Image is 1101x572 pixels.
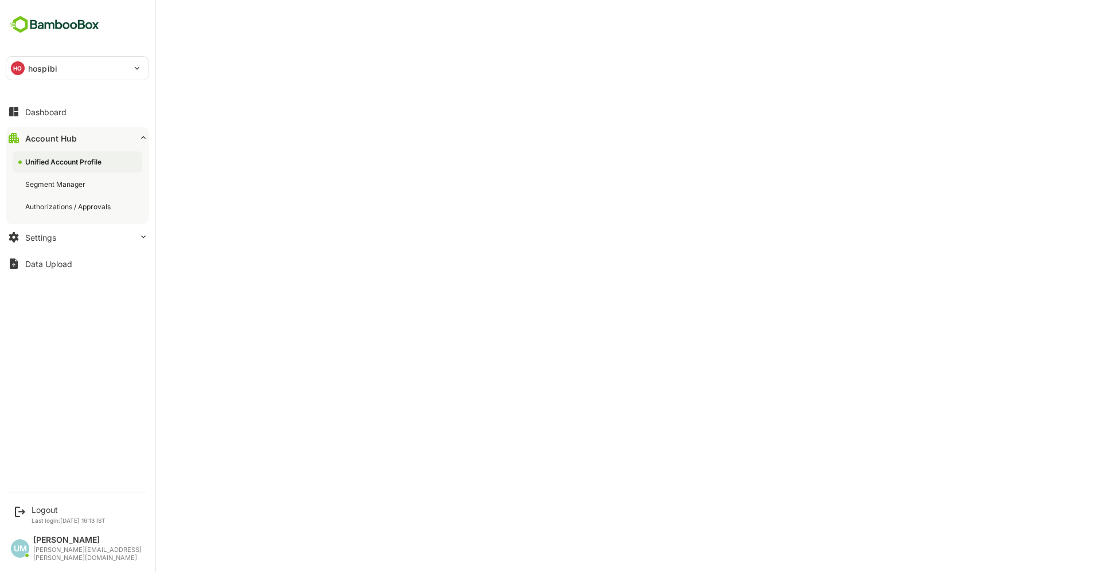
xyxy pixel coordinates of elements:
[11,539,29,558] div: UM
[33,546,143,562] div: [PERSON_NAME][EMAIL_ADDRESS][PERSON_NAME][DOMAIN_NAME]
[32,517,106,524] p: Last login: [DATE] 16:13 IST
[6,100,149,123] button: Dashboard
[6,57,149,80] div: HOhospibi
[32,505,106,515] div: Logout
[6,226,149,249] button: Settings
[25,134,77,143] div: Account Hub
[6,252,149,275] button: Data Upload
[25,107,67,117] div: Dashboard
[25,233,56,242] div: Settings
[25,157,104,167] div: Unified Account Profile
[33,535,143,545] div: [PERSON_NAME]
[6,14,103,36] img: BambooboxFullLogoMark.5f36c76dfaba33ec1ec1367b70bb1252.svg
[25,202,113,211] div: Authorizations / Approvals
[28,62,57,75] p: hospibi
[25,259,72,269] div: Data Upload
[25,179,88,189] div: Segment Manager
[11,61,25,75] div: HO
[6,127,149,150] button: Account Hub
